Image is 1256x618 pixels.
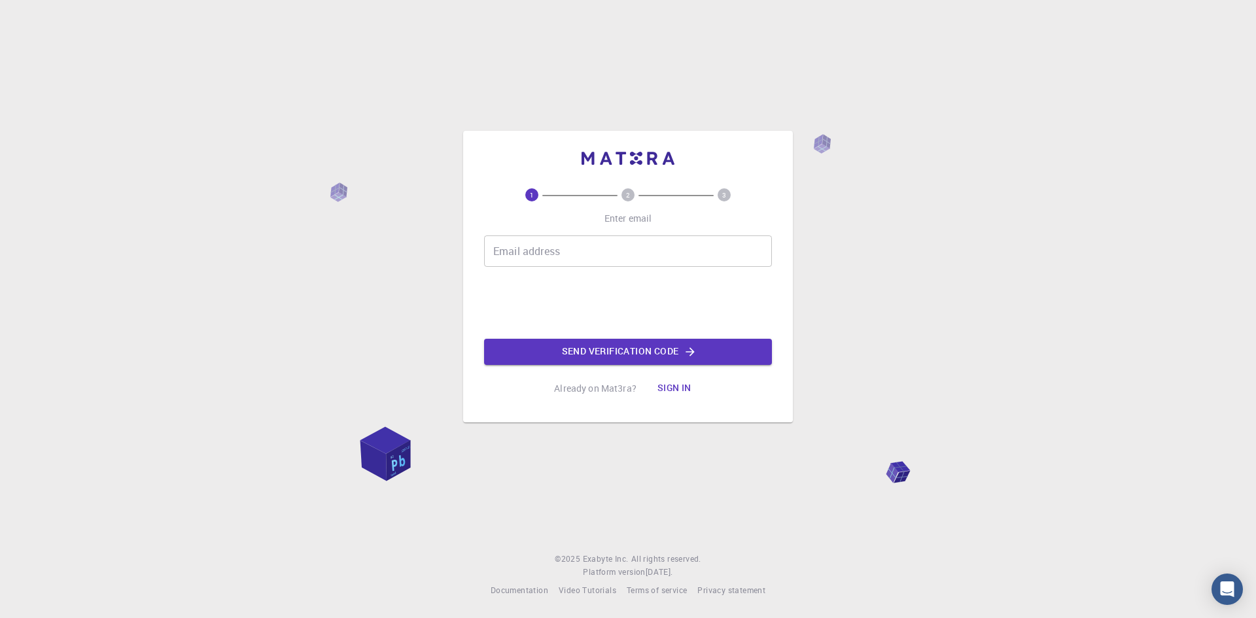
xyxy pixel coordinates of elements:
[530,190,534,199] text: 1
[484,339,772,365] button: Send verification code
[491,585,548,595] span: Documentation
[722,190,726,199] text: 3
[491,584,548,597] a: Documentation
[559,585,616,595] span: Video Tutorials
[559,584,616,597] a: Video Tutorials
[604,212,652,225] p: Enter email
[631,553,701,566] span: All rights reserved.
[627,584,687,597] a: Terms of service
[646,566,673,577] span: [DATE] .
[555,553,582,566] span: © 2025
[1212,574,1243,605] div: Open Intercom Messenger
[627,585,687,595] span: Terms of service
[697,585,765,595] span: Privacy statement
[583,553,629,564] span: Exabyte Inc.
[626,190,630,199] text: 2
[697,584,765,597] a: Privacy statement
[583,566,645,579] span: Platform version
[554,382,637,395] p: Already on Mat3ra?
[529,277,727,328] iframe: reCAPTCHA
[583,553,629,566] a: Exabyte Inc.
[646,566,673,579] a: [DATE].
[647,375,702,402] button: Sign in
